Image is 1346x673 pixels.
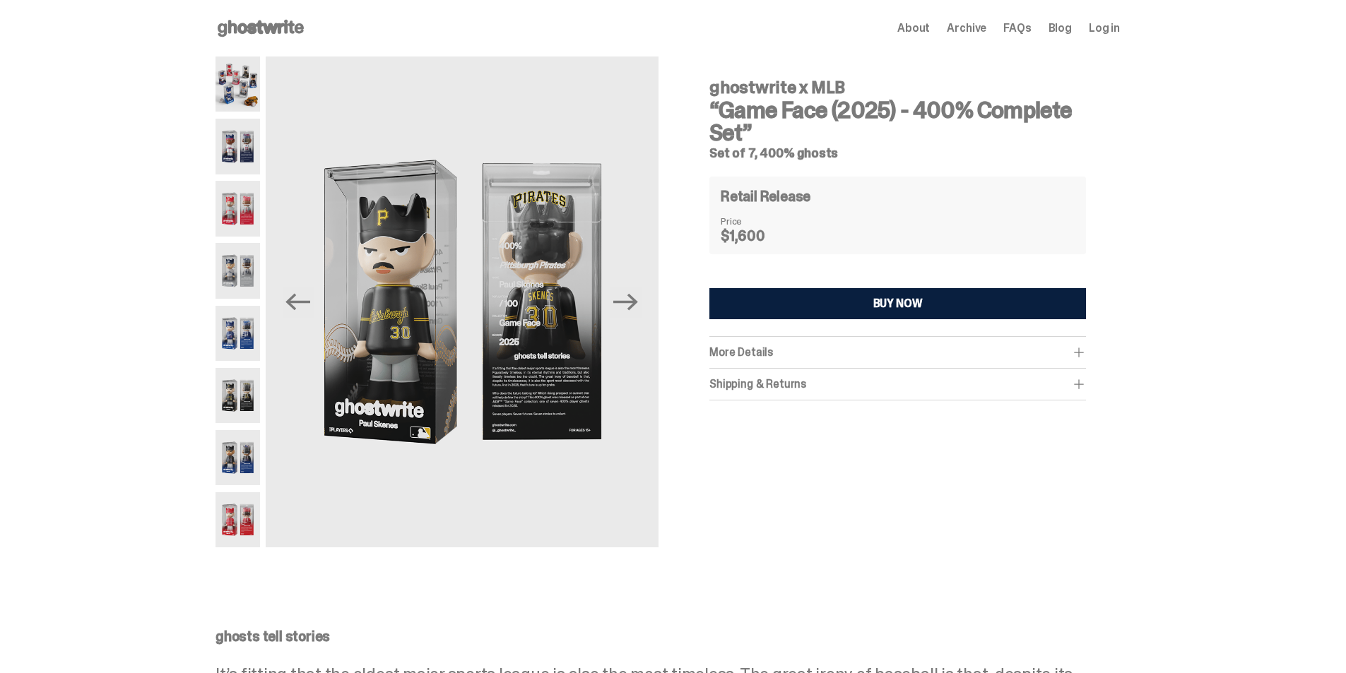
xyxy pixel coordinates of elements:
[216,492,260,547] img: 08-ghostwrite-mlb-game-face-complete-set-mike-trout.png
[216,119,260,174] img: 02-ghostwrite-mlb-game-face-complete-set-ronald-acuna-jr.png
[721,229,791,243] dd: $1,600
[709,99,1086,144] h3: “Game Face (2025) - 400% Complete Set”
[721,216,791,226] dt: Price
[610,287,642,318] button: Next
[266,56,659,547] img: 06-ghostwrite-mlb-game-face-complete-set-paul-skenes.png
[216,181,260,236] img: 03-ghostwrite-mlb-game-face-complete-set-bryce-harper.png
[709,79,1086,96] h4: ghostwrite x MLB
[721,189,810,203] h4: Retail Release
[216,243,260,298] img: 04-ghostwrite-mlb-game-face-complete-set-aaron-judge.png
[947,23,986,34] a: Archive
[709,345,773,359] span: More Details
[709,377,1086,391] div: Shipping & Returns
[216,368,260,423] img: 06-ghostwrite-mlb-game-face-complete-set-paul-skenes.png
[659,56,1051,547] img: 07-ghostwrite-mlb-game-face-complete-set-juan-soto.png
[216,629,1120,643] p: ghosts tell stories
[216,56,260,112] img: 01-ghostwrite-mlb-game-face-complete-set.png
[1089,23,1120,34] a: Log in
[897,23,930,34] a: About
[283,287,314,318] button: Previous
[216,430,260,485] img: 07-ghostwrite-mlb-game-face-complete-set-juan-soto.png
[1049,23,1072,34] a: Blog
[1003,23,1031,34] a: FAQs
[709,288,1086,319] button: BUY NOW
[709,147,1086,160] h5: Set of 7, 400% ghosts
[216,306,260,361] img: 05-ghostwrite-mlb-game-face-complete-set-shohei-ohtani.png
[873,298,923,309] div: BUY NOW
